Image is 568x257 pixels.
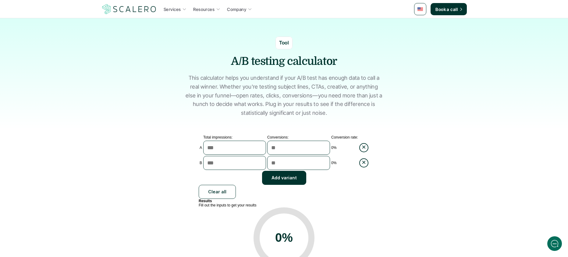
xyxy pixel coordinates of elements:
[199,156,202,170] td: B
[262,171,306,185] button: Add variant
[275,231,293,245] span: 0 %
[9,81,112,93] button: New conversation
[185,74,383,118] p: This calculator helps you understand if your A/B test has enough data to call a real winner. Whet...
[199,203,256,207] span: Fill out the inputs to get your results
[199,185,236,199] button: Clear all
[431,3,467,15] a: Book a call
[193,54,375,69] h1: A/B testing calculator
[9,40,113,70] h2: Let us know if we can help with lifecycle marketing.
[227,6,246,12] p: Company
[193,6,215,12] p: Resources
[51,213,77,217] span: We run on Gist
[164,6,181,12] p: Services
[39,84,73,89] span: New conversation
[199,199,369,203] h4: Results
[331,156,358,170] td: 0 %
[101,3,157,15] img: Scalero company logo
[199,140,202,155] td: A
[203,135,266,140] td: Total impressions:
[279,39,289,47] p: Tool
[9,30,113,39] h1: Hi! Welcome to [GEOGRAPHIC_DATA].
[331,135,358,140] td: Conversion rate:
[435,6,458,12] p: Book a call
[331,140,358,155] td: 0 %
[267,135,330,140] td: Conversions:
[547,236,562,251] iframe: gist-messenger-bubble-iframe
[101,4,157,15] a: Scalero company logo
